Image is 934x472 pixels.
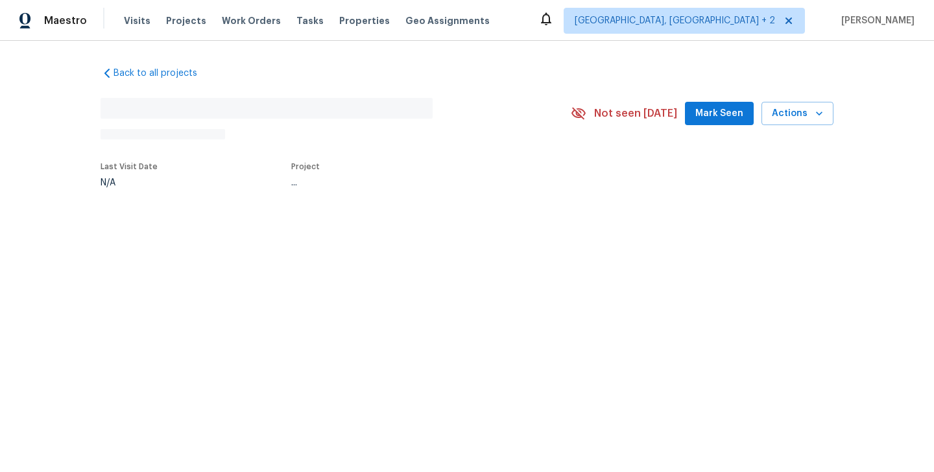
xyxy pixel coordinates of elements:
[291,178,540,187] div: ...
[44,14,87,27] span: Maestro
[575,14,775,27] span: [GEOGRAPHIC_DATA], [GEOGRAPHIC_DATA] + 2
[594,107,677,120] span: Not seen [DATE]
[222,14,281,27] span: Work Orders
[695,106,743,122] span: Mark Seen
[291,163,320,171] span: Project
[124,14,150,27] span: Visits
[101,178,158,187] div: N/A
[296,16,324,25] span: Tasks
[405,14,490,27] span: Geo Assignments
[772,106,823,122] span: Actions
[101,67,225,80] a: Back to all projects
[836,14,915,27] span: [PERSON_NAME]
[685,102,754,126] button: Mark Seen
[101,163,158,171] span: Last Visit Date
[339,14,390,27] span: Properties
[166,14,206,27] span: Projects
[761,102,833,126] button: Actions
